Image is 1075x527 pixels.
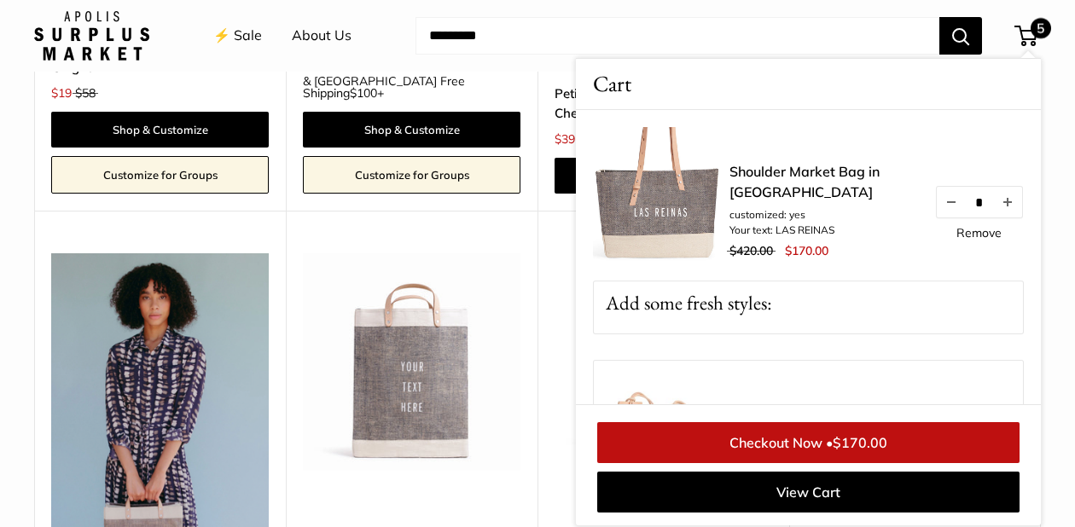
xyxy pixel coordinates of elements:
a: description_Our first Chambray Shoulder Market Bagdescription_Adjustable soft leather handle [555,253,772,471]
a: description_Make it yours with personalized textdescription_Our first every Chambray Jute bag... [303,253,520,471]
span: $170.00 [833,434,887,451]
img: description_Our first Chambray Shoulder Market Bag [555,253,772,471]
input: Search... [415,17,939,55]
button: Decrease quantity by 1 [937,187,966,217]
a: Shop & Customize [555,158,772,194]
img: Apolis: Surplus Market [34,11,149,61]
span: & [GEOGRAPHIC_DATA] Free Shipping + [303,75,520,99]
span: 5 [1031,18,1051,38]
a: Customize for Groups [51,156,269,194]
a: Remove [956,227,1002,239]
img: description_Make it yours with personalized text [303,253,520,471]
a: About Us [292,23,352,49]
li: customized: yes [729,207,917,223]
a: Checkout Now •$170.00 [597,422,1020,463]
button: Search [939,17,982,55]
input: Quantity [966,195,993,210]
li: Your text: LAS REINAS [729,223,917,238]
a: Shoulder Market Bag in [GEOGRAPHIC_DATA] [729,161,917,202]
a: Petite Market Bag in Court Green Chenille with Adjustable Handle [555,84,772,124]
span: Cart [593,67,631,101]
span: $170.00 [785,243,828,258]
p: Add some fresh styles: [594,281,1023,325]
span: $58 [75,85,96,101]
img: description_Our first Chambray Shoulder Market Bag [593,127,729,263]
span: $100 [350,85,377,101]
a: ⚡️ Sale [213,23,262,49]
a: Shop & Customize [51,112,269,148]
span: $420.00 [729,243,773,258]
a: View Cart [597,472,1020,513]
a: 5 [1016,26,1037,46]
button: Increase quantity by 1 [993,187,1022,217]
img: Luggage Tag [611,378,705,472]
span: $39 [555,131,575,147]
a: Customize for Groups [303,156,520,194]
span: $19 [51,85,72,101]
a: Shop & Customize [303,112,520,148]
